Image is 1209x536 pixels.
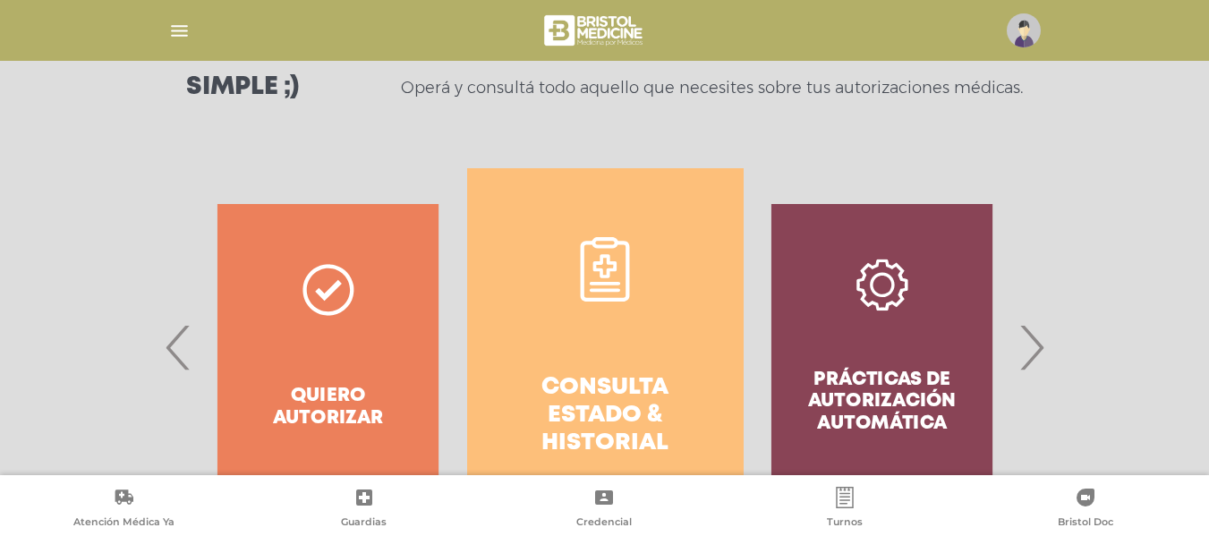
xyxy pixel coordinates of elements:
span: Atención Médica Ya [73,515,175,532]
img: bristol-medicine-blanco.png [541,9,648,52]
span: Turnos [827,515,863,532]
span: Previous [161,299,196,396]
a: Turnos [725,487,966,532]
a: Credencial [484,487,725,532]
span: Next [1014,299,1049,396]
span: Guardias [341,515,387,532]
img: Cober_menu-lines-white.svg [168,20,191,42]
a: Bristol Doc [965,487,1205,532]
a: Guardias [244,487,485,532]
h4: Consulta estado & historial [499,374,711,458]
a: Consulta estado & historial [467,168,744,526]
p: Operá y consultá todo aquello que necesites sobre tus autorizaciones médicas. [401,77,1023,98]
span: Bristol Doc [1058,515,1113,532]
img: profile-placeholder.svg [1007,13,1041,47]
a: Atención Médica Ya [4,487,244,532]
h3: Simple ;) [186,75,299,100]
span: Credencial [576,515,632,532]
